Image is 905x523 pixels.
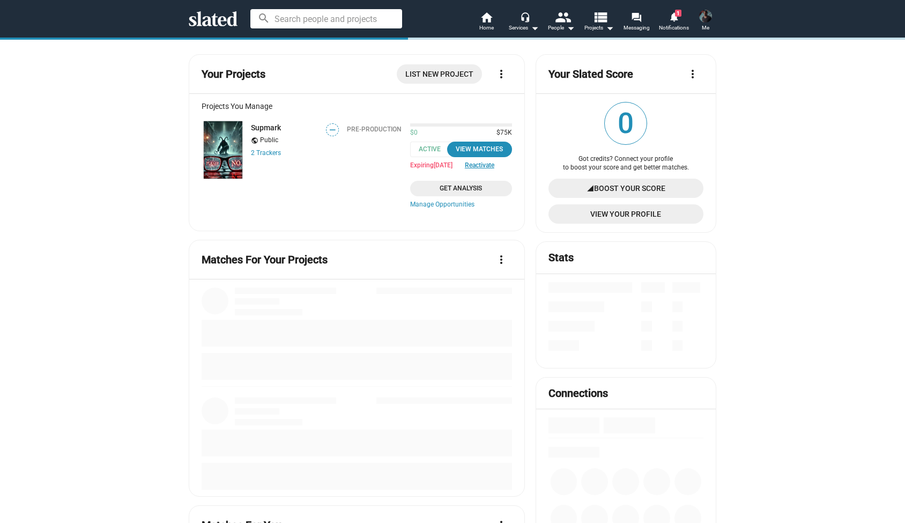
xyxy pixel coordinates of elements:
[202,67,265,82] mat-card-title: Your Projects
[509,21,539,34] div: Services
[686,68,699,80] mat-icon: more_vert
[659,21,689,34] span: Notifications
[580,11,618,34] button: Projects
[592,9,608,25] mat-icon: view_list
[618,11,655,34] a: Messaging
[548,386,608,401] mat-card-title: Connections
[410,181,512,196] a: Get Analysis
[699,10,712,23] img: Alexander Bruckner
[548,155,703,172] div: Got credits? Connect your profile to boost your score and get better matches.
[479,21,494,34] span: Home
[594,179,665,198] span: Boost Your Score
[702,21,709,34] span: Me
[548,179,703,198] a: Boost Your Score
[468,11,505,34] a: Home
[548,67,633,82] mat-card-title: Your Slated Score
[202,253,328,267] mat-card-title: Matches For Your Projects
[202,102,512,111] div: Projects You Manage
[669,11,679,21] mat-icon: notifications
[693,8,718,35] button: Alexander BrucknerMe
[347,126,402,133] div: Pre-Production
[587,179,594,198] mat-icon: signal_cellular_4_bar
[260,136,278,145] span: Public
[454,144,506,155] div: View Matches
[417,183,506,194] span: Get Analysis
[557,204,695,224] span: View Your Profile
[327,125,338,135] span: —
[495,253,508,266] mat-icon: more_vert
[410,142,456,157] span: Active
[397,64,482,84] a: List New Project
[603,21,616,34] mat-icon: arrow_drop_down
[250,9,402,28] input: Search people and projects
[624,21,650,34] span: Messaging
[548,204,703,224] a: View Your Profile
[480,11,493,24] mat-icon: home
[410,129,418,137] span: $0
[564,21,577,34] mat-icon: arrow_drop_down
[548,21,575,34] div: People
[584,21,614,34] span: Projects
[528,21,541,34] mat-icon: arrow_drop_down
[555,9,570,25] mat-icon: people
[465,161,494,169] button: Reactivate
[631,12,641,22] mat-icon: forum
[605,102,647,144] span: 0
[204,121,242,179] img: Supmark
[202,119,244,181] a: Supmark
[492,129,512,137] span: $75K
[543,11,580,34] button: People
[495,68,508,80] mat-icon: more_vert
[405,64,473,84] span: List New Project
[447,142,512,157] button: View Matches
[410,201,512,209] a: Manage Opportunities
[520,12,530,21] mat-icon: headset_mic
[251,149,281,157] a: 2 Trackers
[655,11,693,34] a: 1Notifications
[251,123,281,132] a: Supmark
[675,10,681,17] span: 1
[278,149,281,157] span: s
[548,251,574,265] mat-card-title: Stats
[505,11,543,34] button: Services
